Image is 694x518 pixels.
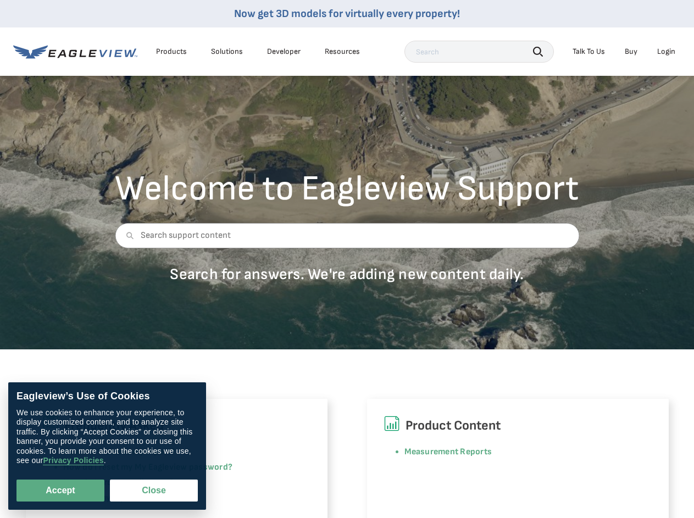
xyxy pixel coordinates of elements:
[115,223,579,248] input: Search support content
[16,480,104,502] button: Accept
[404,447,492,457] a: Measurement Reports
[211,47,243,57] div: Solutions
[43,456,103,466] a: Privacy Policies
[404,41,554,63] input: Search
[16,391,198,403] div: Eagleview’s Use of Cookies
[267,47,301,57] a: Developer
[625,47,637,57] a: Buy
[234,7,460,20] a: Now get 3D models for virtually every property!
[110,480,198,502] button: Close
[384,415,652,436] h6: Product Content
[657,47,675,57] div: Login
[573,47,605,57] div: Talk To Us
[156,47,187,57] div: Products
[115,265,579,284] p: Search for answers. We're adding new content daily.
[325,47,360,57] div: Resources
[16,408,198,466] div: We use cookies to enhance your experience, to display customized content, and to analyze site tra...
[115,171,579,207] h2: Welcome to Eagleview Support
